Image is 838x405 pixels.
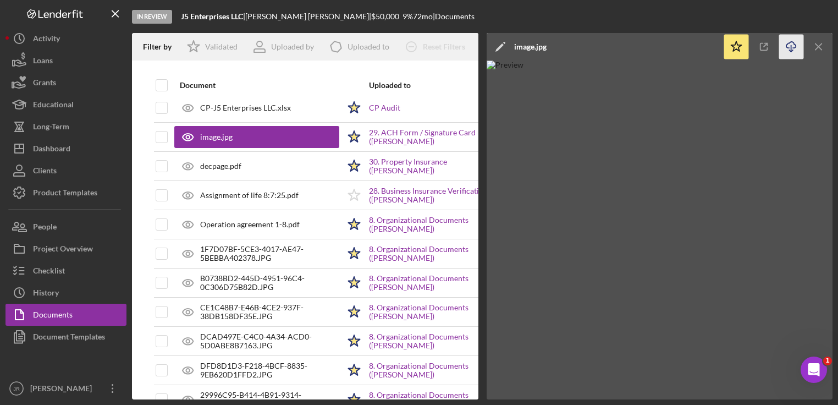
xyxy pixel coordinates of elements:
a: 8. Organizational Documents ([PERSON_NAME]) [369,303,506,321]
a: 8. Organizational Documents ([PERSON_NAME]) [369,216,506,233]
a: CP Audit [369,103,400,112]
div: Educational [33,94,74,118]
div: DCAD497E-C4C0-4A34-ACD0-5D0ABE8B7163.JPG [200,332,339,350]
a: 8. Organizational Documents ([PERSON_NAME]) [369,245,506,262]
div: Uploaded to [348,42,389,51]
div: [PERSON_NAME] [PERSON_NAME] | [245,12,371,21]
button: Educational [5,94,126,116]
button: Loans [5,50,126,72]
div: image.jpg [514,42,547,51]
a: 8. Organizational Documents ([PERSON_NAME]) [369,274,506,292]
div: History [33,282,59,307]
button: Reset Filters [398,36,476,58]
div: B0738BD2-445D-4951-96C4-0C306D75B82D.JPG [200,274,339,292]
button: Long-Term [5,116,126,138]
div: | [181,12,245,21]
a: 29. ACH Form / Signature Card ([PERSON_NAME]) [369,128,506,146]
div: Uploaded to [369,81,506,90]
div: $50,000 [371,12,403,21]
a: 8. Organizational Documents ([PERSON_NAME]) [369,332,506,350]
div: Dashboard [33,138,70,162]
a: 28. Business Insurance Verification ([PERSON_NAME]) [369,187,506,204]
button: Grants [5,72,126,94]
div: Documents [33,304,73,329]
div: 72 mo [413,12,433,21]
button: JR[PERSON_NAME] [5,377,126,399]
div: Project Overview [33,238,93,262]
div: Grants [33,72,56,96]
div: Clients [33,160,57,184]
div: Assignment of life 8:7:25.pdf [200,191,299,200]
a: 8. Organizational Documents ([PERSON_NAME]) [369,362,506,379]
button: Checklist [5,260,126,282]
div: DFD8D1D3-F218-4BCF-8835-9EB620D1FFD2.JPG [200,362,339,379]
button: History [5,282,126,304]
div: Operation agreement 1-8.pdf [200,220,300,229]
button: Activity [5,28,126,50]
button: Clients [5,160,126,182]
div: CP-J5 Enterprises LLC.xlsx [200,103,291,112]
button: Product Templates [5,182,126,204]
div: Reset Filters [423,36,465,58]
div: 9 % [403,12,413,21]
div: Product Templates [33,182,97,206]
div: image.jpg [200,133,233,141]
div: decpage.pdf [200,162,241,171]
div: Document [180,81,339,90]
span: 1 [823,357,832,365]
div: Filter by [143,42,180,51]
div: Checklist [33,260,65,284]
text: JR [13,386,20,392]
button: Project Overview [5,238,126,260]
div: Uploaded by [271,42,314,51]
div: 1F7D07BF-5CE3-4017-AE47-5BEBBA402378.JPG [200,245,339,262]
div: CE1C48B7-E46B-4CE2-937F-38DB158DF35E.JPG [200,303,339,321]
div: In Review [132,10,172,24]
div: Loans [33,50,53,74]
button: Documents [5,304,126,326]
button: People [5,216,126,238]
div: Long-Term [33,116,69,140]
div: Activity [33,28,60,52]
b: J5 Enterprises LLC [181,12,243,21]
div: [PERSON_NAME] [27,377,99,402]
button: Document Templates [5,326,126,348]
div: | Documents [433,12,475,21]
img: Preview [487,61,833,399]
a: 30. Property Insurance ([PERSON_NAME]) [369,157,506,175]
div: Document Templates [33,326,105,351]
button: Dashboard [5,138,126,160]
div: People [33,216,57,240]
div: Validated [205,42,238,51]
iframe: Intercom live chat [801,357,827,383]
